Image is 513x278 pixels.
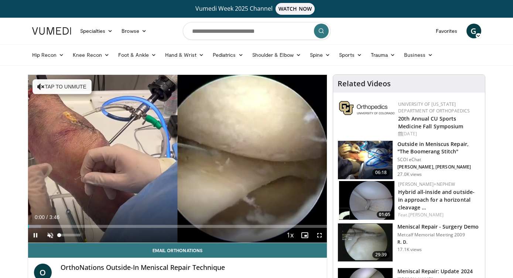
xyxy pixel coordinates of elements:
a: Foot & Ankle [114,48,161,62]
span: 01:05 [377,211,393,218]
span: 29:39 [372,251,390,258]
a: Favorites [431,24,462,38]
a: Browse [117,24,151,38]
h3: Outside in Meniscus Repair, "The Boomerang Stitch" [397,140,480,155]
a: Vumedi Week 2025 ChannelWATCH NOW [33,3,480,15]
h4: OrthoNations Outside-In Meniscal Repair Technique [61,264,321,272]
a: Spine [305,48,335,62]
button: Tap to unmute [33,79,92,94]
p: 27.0K views [397,171,422,177]
a: Sports [335,48,366,62]
a: 29:39 Meniscal Repair - Surgery Demo Metcalf Memorial Meeting 2009 R. D. 17.1K views [338,223,480,262]
img: Vx8lr-LI9TPdNKgn5hMDoxOm1xO-1jSC.150x105_q85_crop-smart_upscale.jpg [338,141,393,179]
a: Hybrid all-inside and outside-in approach for a horizontal cleavage … [398,188,475,211]
a: [PERSON_NAME] [408,212,444,218]
span: WATCH NOW [276,3,315,15]
img: VuMedi Logo [32,27,71,35]
a: Knee Recon [68,48,114,62]
a: Hip Recon [28,48,69,62]
a: 01:05 [339,181,394,220]
div: Progress Bar [28,225,327,228]
button: Unmute [43,228,58,243]
a: Pediatrics [208,48,248,62]
p: SCOI eChat [397,157,480,163]
h4: Related Videos [338,79,391,88]
img: hunt_3.png.150x105_q85_crop-smart_upscale.jpg [338,223,393,262]
a: G [466,24,481,38]
button: Fullscreen [312,228,327,243]
p: 17.1K views [397,247,422,253]
a: Email Orthonations [28,243,327,258]
button: Enable picture-in-picture mode [297,228,312,243]
span: 0:00 [35,214,45,220]
a: Hand & Wrist [161,48,208,62]
img: 364c13b8-bf65-400b-a941-5a4a9c158216.150x105_q85_crop-smart_upscale.jpg [339,181,394,220]
span: 3:46 [49,214,59,220]
img: 355603a8-37da-49b6-856f-e00d7e9307d3.png.150x105_q85_autocrop_double_scale_upscale_version-0.2.png [339,101,394,115]
a: Specialties [76,24,117,38]
button: Pause [28,228,43,243]
a: [PERSON_NAME]+Nephew [398,181,455,187]
input: Search topics, interventions [183,22,331,40]
a: University of [US_STATE] Department of Orthopaedics [398,101,470,114]
video-js: Video Player [28,75,327,243]
div: [DATE] [398,131,479,137]
p: R. D. [397,239,479,245]
a: 06:18 Outside in Meniscus Repair, "The Boomerang Stitch" SCOI eChat [PERSON_NAME], [PERSON_NAME] ... [338,140,480,180]
h3: Meniscal Repair: Update 2024 [397,268,473,275]
a: Trauma [366,48,400,62]
div: Volume Level [59,234,81,236]
a: Business [400,48,437,62]
a: Shoulder & Elbow [248,48,305,62]
h3: Meniscal Repair - Surgery Demo [397,223,479,230]
div: Feat. [398,212,479,218]
a: 20th Annual CU Sports Medicine Fall Symposium [398,115,463,130]
span: 06:18 [372,169,390,176]
p: [PERSON_NAME], [PERSON_NAME] [397,164,480,170]
p: Metcalf Memorial Meeting 2009 [397,232,479,238]
span: / [47,214,48,220]
button: Playback Rate [283,228,297,243]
